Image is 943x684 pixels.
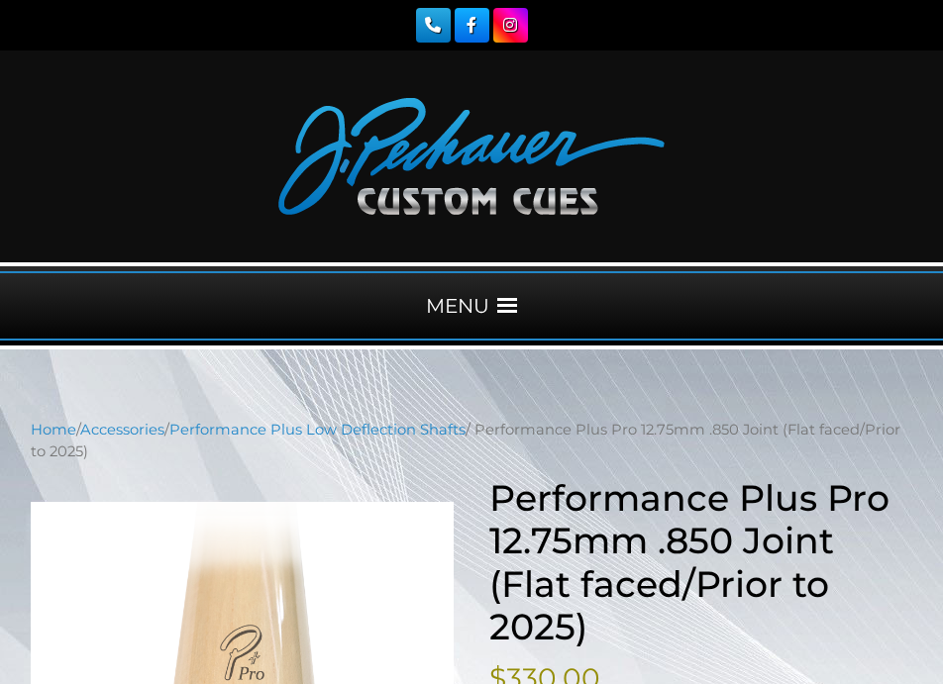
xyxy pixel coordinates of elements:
[169,421,466,439] a: Performance Plus Low Deflection Shafts
[31,419,912,462] nav: Breadcrumb
[278,98,665,215] img: Pechauer Custom Cues
[489,477,912,649] h1: Performance Plus Pro 12.75mm .850 Joint (Flat faced/Prior to 2025)
[80,421,164,439] a: Accessories
[31,421,76,439] a: Home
